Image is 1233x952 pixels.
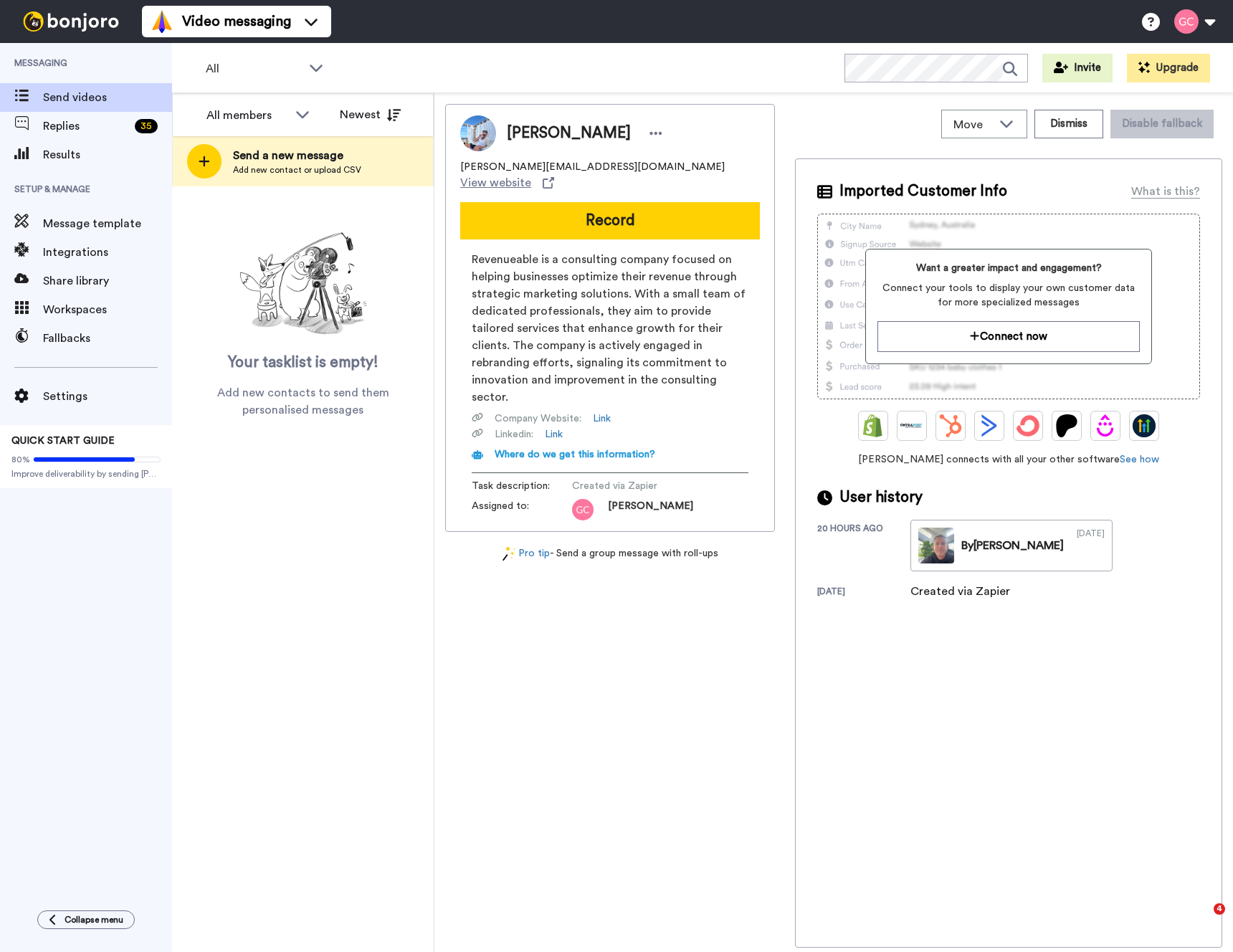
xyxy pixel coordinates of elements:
a: Link [545,427,563,442]
span: Fallbacks [43,330,172,347]
span: [PERSON_NAME] [507,123,631,144]
div: [DATE] [817,586,910,600]
img: Patreon [1055,414,1078,437]
span: Results [43,146,172,163]
span: Task description : [472,479,572,493]
span: Revenueable is a consulting company focused on helping businesses optimize their revenue through ... [472,251,748,406]
img: ready-set-action.png [232,227,375,341]
span: Video messaging [182,11,291,32]
a: See how [1120,454,1159,465]
span: QUICK START GUIDE [11,436,115,446]
span: 4 [1214,903,1225,915]
span: Created via Zapier [572,479,708,493]
button: Collapse menu [37,910,135,929]
span: Collapse menu [65,914,123,925]
span: Your tasklist is empty! [228,352,379,373]
span: Send a new message [233,147,361,164]
img: GoHighLevel [1133,414,1156,437]
span: Settings [43,388,172,405]
button: Disable fallback [1110,110,1214,138]
span: Share library [43,272,172,290]
span: View website [460,174,531,191]
div: 20 hours ago [817,523,910,571]
a: Link [593,411,611,426]
img: bj-logo-header-white.svg [17,11,125,32]
img: Shopify [862,414,885,437]
img: ConvertKit [1017,414,1039,437]
div: All members [206,107,288,124]
a: By[PERSON_NAME][DATE] [910,520,1113,571]
span: Assigned to: [472,499,572,520]
span: Imported Customer Info [839,181,1007,202]
img: vm-color.svg [151,10,173,33]
img: Ontraport [900,414,923,437]
button: Newest [329,100,411,129]
div: 35 [135,119,158,133]
div: [DATE] [1077,528,1105,563]
span: Company Website : [495,411,581,426]
span: 80% [11,454,30,465]
span: Where do we get this information? [495,449,655,460]
iframe: Intercom live chat [1184,903,1219,938]
button: Connect now [877,321,1140,352]
span: Integrations [43,244,172,261]
span: [PERSON_NAME] [608,499,693,520]
img: Drip [1094,414,1117,437]
span: Linkedin : [495,427,533,442]
span: [PERSON_NAME] connects with all your other software [817,452,1200,467]
img: Hubspot [939,414,962,437]
button: Dismiss [1034,110,1103,138]
button: Upgrade [1127,54,1210,82]
span: Message template [43,215,172,232]
img: Image of Filip Kostkiewicz [460,115,496,151]
span: Replies [43,118,129,135]
span: Improve deliverability by sending [PERSON_NAME]’s from your own email [11,468,161,480]
span: Add new contact or upload CSV [233,164,361,176]
img: magic-wand.svg [503,546,515,561]
div: Created via Zapier [910,583,1010,600]
span: Send videos [43,89,172,106]
img: ActiveCampaign [978,414,1001,437]
div: - Send a group message with roll-ups [445,546,775,561]
span: User history [839,487,923,508]
button: Record [460,202,760,239]
span: Move [953,116,992,133]
span: All [206,60,302,77]
span: Connect your tools to display your own customer data for more specialized messages [877,281,1140,310]
span: Workspaces [43,301,172,318]
div: What is this? [1131,183,1200,200]
span: Add new contacts to send them personalised messages [194,384,412,419]
img: b61a1acd-1d64-4b66-a386-e65fe64873c9-thumb.jpg [918,528,954,563]
img: gc.png [572,499,594,520]
span: Want a greater impact and engagement? [877,261,1140,275]
div: By [PERSON_NAME] [961,537,1064,554]
button: Invite [1042,54,1113,82]
a: View website [460,174,554,191]
a: Pro tip [503,546,550,561]
span: [PERSON_NAME][EMAIL_ADDRESS][DOMAIN_NAME] [460,160,725,174]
